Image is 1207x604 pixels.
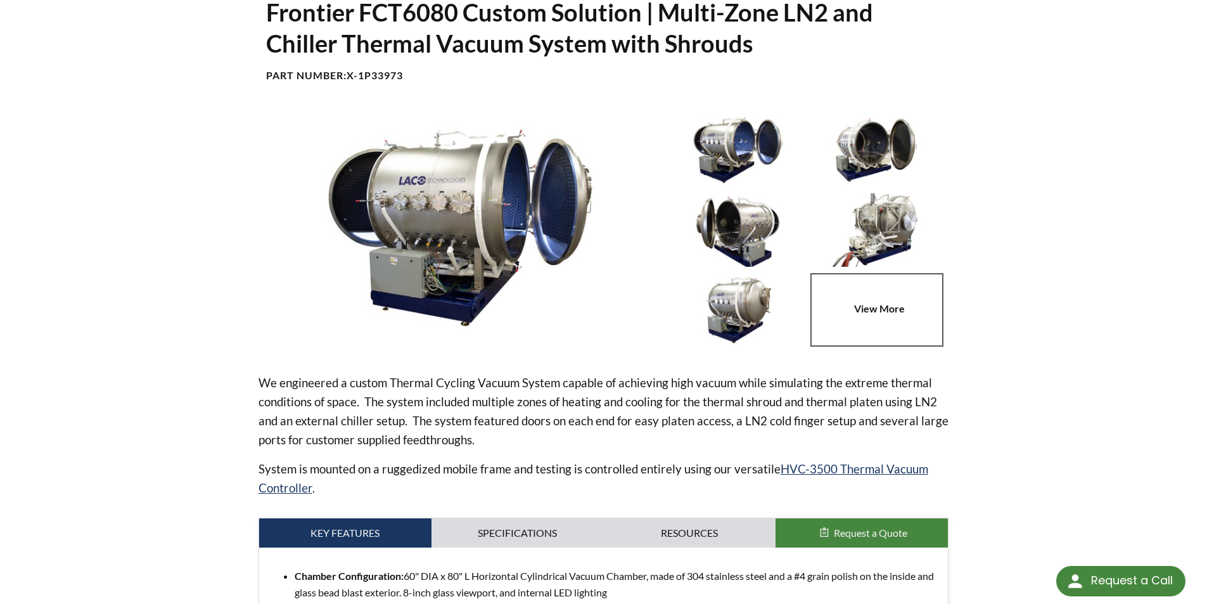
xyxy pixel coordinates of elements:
[672,113,804,186] img: Custom Solution | Horizontal Cylindrical Thermal Vacuum (TVAC) Test System, angled view, chamber ...
[259,459,949,498] p: System is mounted on a ruggedized mobile frame and testing is controlled entirely using our versa...
[1056,566,1185,596] div: Request a Call
[266,69,942,82] h4: Part Number:
[1065,571,1085,591] img: round button
[295,568,938,600] li: 60" DIA x 80" L Horizontal Cylindrical Vacuum Chamber, made of 304 stainless steel and a #4 grain...
[604,518,776,548] a: Resources
[431,518,604,548] a: Specifications
[672,273,804,347] img: Custom Solution | Horizontal Cylindrical Thermal Vacuum (TVAC) Test System, side view, chamber do...
[810,113,942,186] img: Custom Solution | Horizontal Cylindrical Thermal Vacuum (TVAC) Test System, internal chamber view
[295,570,404,582] strong: Chamber Configuration:
[810,193,942,267] img: Custom Solution | Horizontal Cylindrical Thermal Vacuum (TVAC) Test System, chamber close-up
[776,518,948,548] button: Request a Quote
[259,373,949,449] p: We engineered a custom Thermal Cycling Vacuum System capable of achieving high vacuum while simul...
[259,113,663,340] img: Custom Solution | Horizontal Cylindrical Thermal Vacuum (TVAC) Test System, side view, chamber do...
[672,193,804,267] img: Custom Solution | Horizontal Cylindrical Thermal Vacuum (TVAC) Test System, angled view, open cha...
[347,69,403,81] b: X-1P33973
[834,527,907,539] span: Request a Quote
[259,518,431,548] a: Key Features
[1091,566,1173,595] div: Request a Call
